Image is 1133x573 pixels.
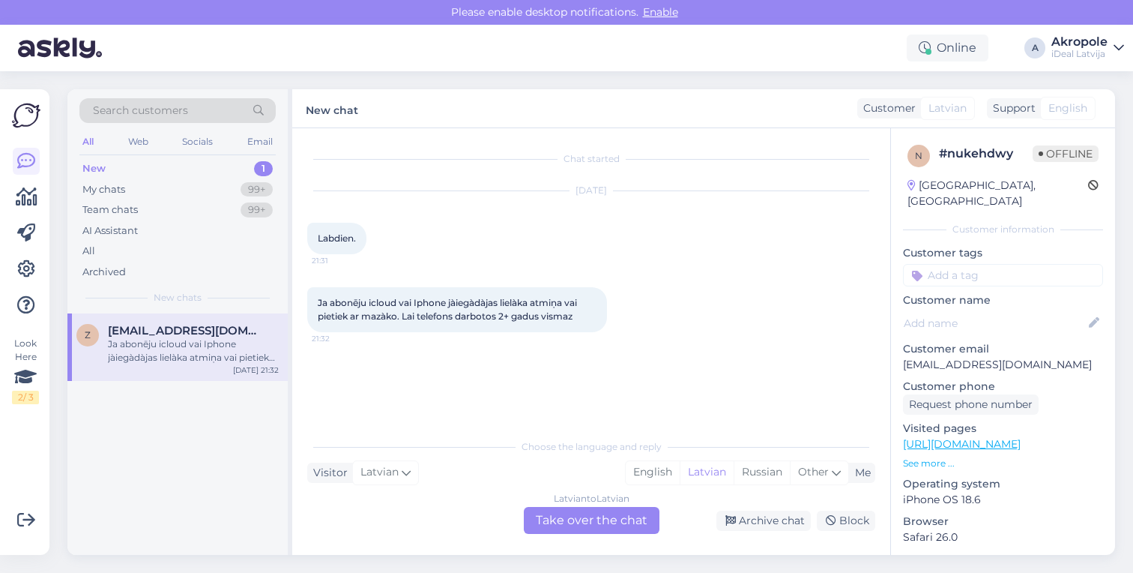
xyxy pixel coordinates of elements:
[903,514,1103,529] p: Browser
[307,440,875,454] div: Choose the language and reply
[903,341,1103,357] p: Customer email
[318,232,356,244] span: Labdien.
[849,465,871,481] div: Me
[12,101,40,130] img: Askly Logo
[360,464,399,481] span: Latvian
[903,223,1103,236] div: Customer information
[554,492,629,505] div: Latvian to Latvian
[1033,145,1099,162] span: Offline
[524,507,659,534] div: Take over the chat
[626,461,680,484] div: English
[1051,48,1108,60] div: iDeal Latvija
[903,357,1103,373] p: [EMAIL_ADDRESS][DOMAIN_NAME]
[903,394,1039,415] div: Request phone number
[241,202,273,217] div: 99+
[82,265,126,280] div: Archived
[306,98,358,118] label: New chat
[307,184,875,197] div: [DATE]
[154,291,202,304] span: New chats
[179,132,216,151] div: Socials
[82,202,138,217] div: Team chats
[903,529,1103,545] p: Safari 26.0
[85,329,91,340] span: z
[318,297,579,322] span: Ja abonēju icloud vai Iphone jàiegàdàjas lielàka atmiņa vai pietiek ar mazàko. Lai telefons darbo...
[987,100,1036,116] div: Support
[241,182,273,197] div: 99+
[254,161,273,176] div: 1
[907,178,1088,209] div: [GEOGRAPHIC_DATA], [GEOGRAPHIC_DATA]
[817,511,875,531] div: Block
[1024,37,1045,58] div: A
[903,457,1103,470] p: See more ...
[903,264,1103,286] input: Add a tag
[903,492,1103,508] p: iPhone OS 18.6
[244,132,276,151] div: Email
[903,379,1103,394] p: Customer phone
[716,511,811,531] div: Archive chat
[903,476,1103,492] p: Operating system
[82,223,138,238] div: AI Assistant
[680,461,734,484] div: Latvian
[939,145,1033,163] div: # nukehdwy
[93,103,188,118] span: Search customers
[82,182,125,197] div: My chats
[907,34,988,61] div: Online
[125,132,151,151] div: Web
[904,315,1086,331] input: Add name
[638,5,683,19] span: Enable
[915,150,922,161] span: n
[79,132,97,151] div: All
[903,437,1021,451] a: [URL][DOMAIN_NAME]
[82,161,106,176] div: New
[312,333,368,344] span: 21:32
[1051,36,1108,48] div: Akropole
[307,465,348,481] div: Visitor
[108,324,264,337] span: zane.kupce@inbox.lv
[12,391,39,404] div: 2 / 3
[233,364,279,376] div: [DATE] 21:32
[928,100,967,116] span: Latvian
[1048,100,1087,116] span: English
[903,245,1103,261] p: Customer tags
[857,100,916,116] div: Customer
[903,292,1103,308] p: Customer name
[1051,36,1124,60] a: AkropoleiDeal Latvija
[12,337,39,404] div: Look Here
[903,421,1103,436] p: Visited pages
[312,255,368,266] span: 21:31
[108,337,279,364] div: Ja abonēju icloud vai Iphone jàiegàdàjas lielàka atmiņa vai pietiek ar mazàko. Lai telefons darbo...
[307,152,875,166] div: Chat started
[734,461,790,484] div: Russian
[798,465,829,478] span: Other
[82,244,95,259] div: All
